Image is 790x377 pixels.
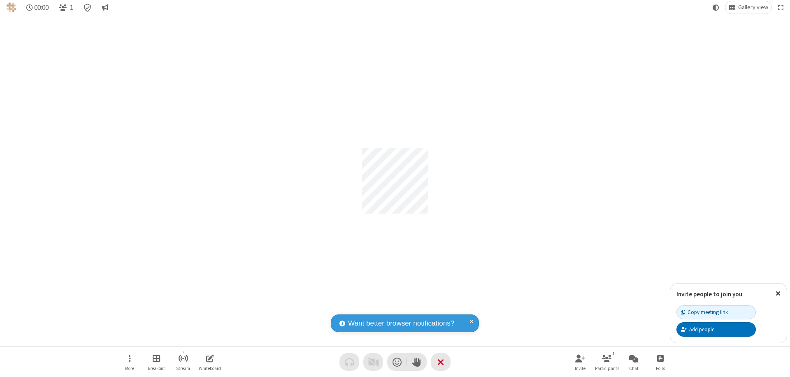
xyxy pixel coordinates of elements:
[595,350,619,374] button: Open participant list
[431,353,451,371] button: End or leave meeting
[125,366,134,371] span: More
[176,366,190,371] span: Stream
[339,353,359,371] button: Audio problem - check your Internet connection or call by phone
[676,322,756,336] button: Add people
[23,1,52,14] div: Timer
[656,366,665,371] span: Polls
[407,353,427,371] button: Raise hand
[725,1,771,14] button: Change layout
[117,350,142,374] button: Open menu
[681,308,728,316] div: Copy meeting link
[709,1,723,14] button: Using system theme
[171,350,195,374] button: Start streaming
[610,350,617,357] div: 1
[199,366,221,371] span: Whiteboard
[348,318,454,329] span: Want better browser notifications?
[98,1,112,14] button: Conversation
[144,350,169,374] button: Manage Breakout Rooms
[7,2,16,12] img: QA Selenium DO NOT DELETE OR CHANGE
[775,1,787,14] button: Fullscreen
[34,4,49,12] span: 00:00
[70,4,73,12] span: 1
[363,353,383,371] button: Video
[676,305,756,319] button: Copy meeting link
[55,1,77,14] button: Open participant list
[769,284,787,304] button: Close popover
[676,290,742,298] label: Invite people to join you
[621,350,646,374] button: Open chat
[738,4,768,11] span: Gallery view
[575,366,586,371] span: Invite
[197,350,222,374] button: Open shared whiteboard
[568,350,592,374] button: Invite participants (⌘+Shift+I)
[648,350,673,374] button: Open poll
[80,1,95,14] div: Meeting details Encryption enabled
[629,366,639,371] span: Chat
[595,366,619,371] span: Participants
[387,353,407,371] button: Send a reaction
[148,366,165,371] span: Breakout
